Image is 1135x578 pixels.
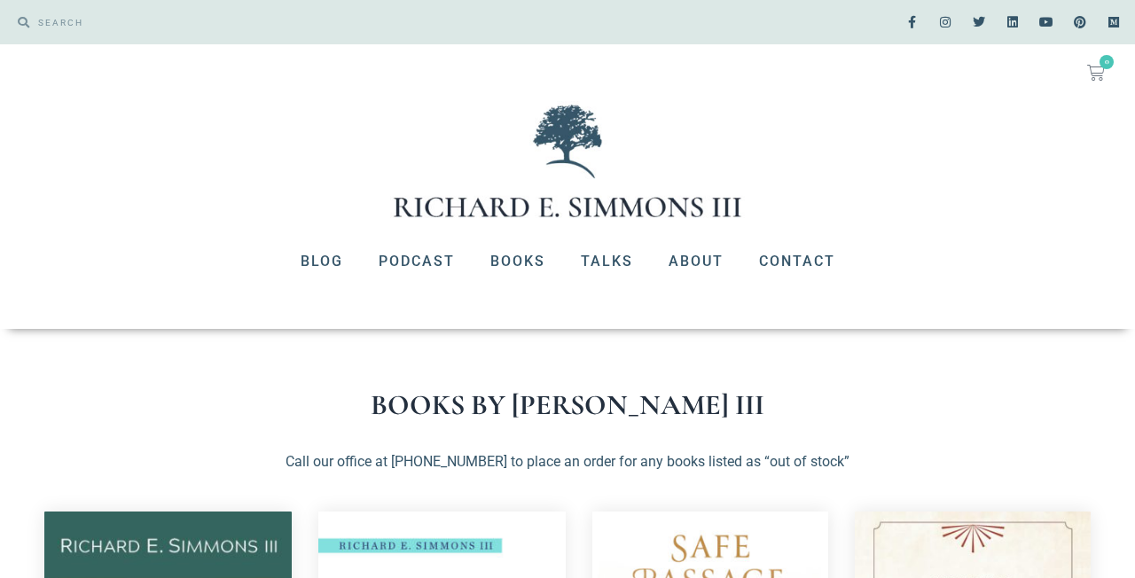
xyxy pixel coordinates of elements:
[29,9,559,35] input: SEARCH
[44,451,1091,473] p: Call our office at [PHONE_NUMBER] to place an order for any books listed as “out of stock”
[651,238,741,285] a: About
[1100,55,1114,69] span: 0
[741,238,853,285] a: Contact
[473,238,563,285] a: Books
[1066,53,1126,92] a: 0
[283,238,361,285] a: Blog
[44,391,1091,419] h1: Books by [PERSON_NAME] III
[361,238,473,285] a: Podcast
[563,238,651,285] a: Talks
